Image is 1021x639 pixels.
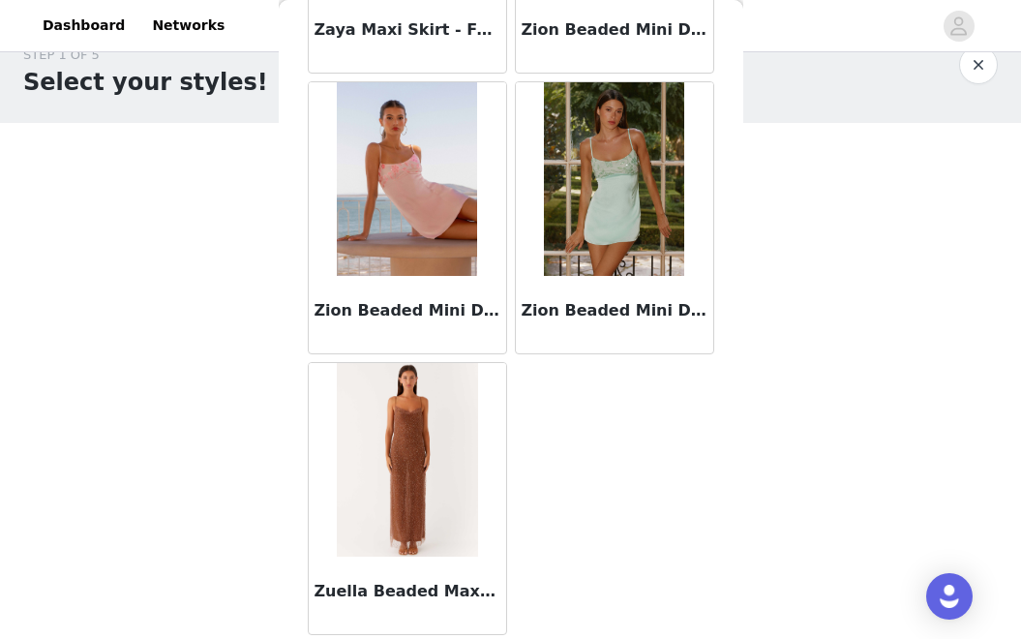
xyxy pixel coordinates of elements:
[926,573,973,620] div: Open Intercom Messenger
[522,299,707,322] h3: Zion Beaded Mini Dress - Sage
[315,18,500,42] h3: Zaya Maxi Skirt - Fuchsia
[337,82,477,276] img: Zion Beaded Mini Dress - Pink
[23,65,268,100] h1: Select your styles!
[949,11,968,42] div: avatar
[315,580,500,603] h3: Zuella Beaded Maxi Dress - Chocolate
[315,299,500,322] h3: Zion Beaded Mini Dress - Pink
[337,363,478,557] img: Zuella Beaded Maxi Dress - Chocolate
[544,82,684,276] img: Zion Beaded Mini Dress - Sage
[140,4,236,47] a: Networks
[23,46,268,65] div: STEP 1 OF 5
[522,18,707,42] h3: Zion Beaded Mini Dress - Black
[31,4,136,47] a: Dashboard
